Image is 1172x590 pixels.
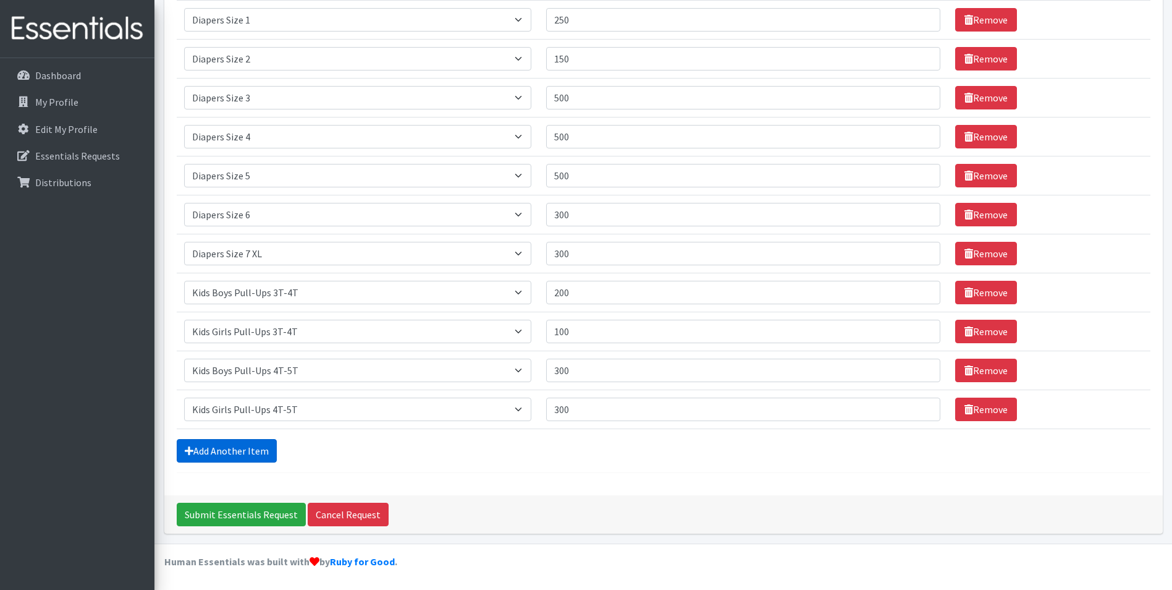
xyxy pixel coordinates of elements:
input: Submit Essentials Request [177,503,306,526]
a: Remove [955,8,1017,32]
a: Remove [955,125,1017,148]
a: My Profile [5,90,150,114]
a: Remove [955,242,1017,265]
a: Remove [955,320,1017,343]
p: My Profile [35,96,78,108]
a: Remove [955,398,1017,421]
a: Add Another Item [177,439,277,463]
img: HumanEssentials [5,8,150,49]
a: Remove [955,203,1017,226]
a: Remove [955,281,1017,304]
a: Remove [955,47,1017,71]
p: Distributions [35,176,91,189]
a: Remove [955,164,1017,187]
a: Distributions [5,170,150,195]
a: Remove [955,86,1017,109]
a: Cancel Request [308,503,389,526]
a: Essentials Requests [5,143,150,168]
p: Essentials Requests [35,150,120,162]
a: Remove [955,359,1017,382]
a: Ruby for Good [330,555,395,568]
a: Edit My Profile [5,117,150,142]
strong: Human Essentials was built with by . [164,555,397,568]
p: Edit My Profile [35,123,98,135]
a: Dashboard [5,63,150,88]
p: Dashboard [35,69,81,82]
